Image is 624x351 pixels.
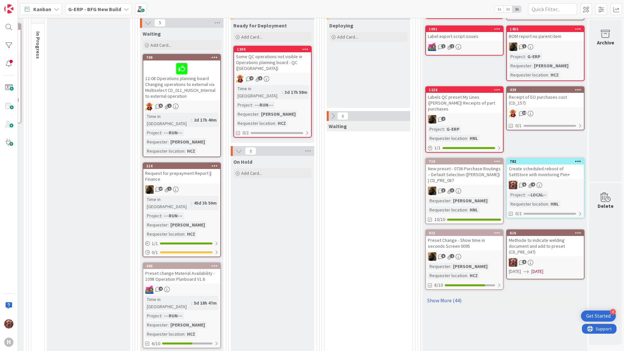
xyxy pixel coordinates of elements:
[532,62,570,69] div: [PERSON_NAME]
[510,88,584,92] div: 439
[586,313,611,319] div: Get Started
[185,230,197,238] div: HCZ
[428,42,436,51] img: JK
[548,200,549,208] span: :
[610,309,616,315] div: 4
[528,3,577,15] input: Quick Filter...
[145,312,161,319] div: Project
[233,22,287,29] span: Ready for Deployment
[531,268,543,275] span: [DATE]
[337,112,348,120] span: 0
[509,62,531,69] div: Requester
[509,109,517,118] img: LC
[143,262,221,348] a: 460Preset change Material Availability - 1098 Operation Planboard V1.6JKTime in [GEOGRAPHIC_DATA]...
[507,42,584,51] div: ND
[428,272,467,279] div: Requester location
[258,110,259,118] span: :
[515,122,522,129] span: 0/1
[468,135,479,142] div: HNL
[162,212,184,219] div: ---RUN---
[159,287,163,291] span: 4
[145,230,184,238] div: Requester location
[143,263,220,269] div: 460
[168,221,169,228] span: :
[143,169,220,183] div: Request for prepayment Report || Finance
[450,197,451,204] span: :
[154,19,165,27] span: 5
[143,240,220,248] div: 1/1
[509,71,548,78] div: Requester location
[428,115,436,124] img: ND
[241,170,262,176] span: Add Card...
[506,158,585,218] a: 782Create scheduled reboot of SattStore with monitoring Pim+JKProject:--LOCAL--Requester location...
[184,330,185,338] span: :
[506,25,585,81] a: 1455BOM report no parent itemNDProject:G-ERPRequester:[PERSON_NAME]Requester location:HCZ
[510,159,584,164] div: 782
[426,32,503,41] div: Label export script issues
[145,196,191,210] div: Time in [GEOGRAPHIC_DATA]
[145,129,161,136] div: Project
[169,221,207,228] div: [PERSON_NAME]
[143,163,220,183] div: 214Request for prepayment Report || Finance
[168,138,169,145] span: :
[597,39,614,46] div: Archive
[509,42,517,51] img: ND
[507,236,584,256] div: Methode to indicate welding document and add to preset (CD_PRE_047)
[161,129,162,136] span: :
[441,117,445,121] span: 2
[429,231,503,235] div: 915
[145,185,154,194] img: ND
[143,285,220,294] div: JK
[426,159,503,185] div: 710New preset - 0736 Purchase Routings – Default Selection ([PERSON_NAME]) | CD_PRE_087
[143,162,221,257] a: 214Request for prepayment Report || FinanceNDTime in [GEOGRAPHIC_DATA]:45d 3h 50mProject:---RUN--...
[450,44,454,48] span: 2
[522,44,526,48] span: 1
[192,299,218,307] div: 5d 18h 47m
[426,230,503,250] div: 915Preset Change - Show time in seconds Screen 0095
[468,206,479,213] div: HNL
[441,254,445,258] span: 5
[512,6,521,12] span: 3x
[143,263,220,283] div: 460Preset change Material Availability - 1098 Operation Planboard V1.6
[510,231,584,235] div: 616
[4,319,13,328] img: JK
[429,27,503,31] div: 1091
[236,120,275,127] div: Requester location
[598,202,614,210] div: Delete
[143,30,161,37] span: Waiting
[434,282,443,289] span: 8/10
[145,285,154,294] img: JK
[162,312,184,319] div: ---RUN---
[509,53,525,60] div: Project
[468,272,479,279] div: HCZ
[145,102,154,111] img: LC
[161,312,162,319] span: :
[426,187,503,195] div: ND
[509,258,517,267] img: JK
[428,125,444,133] div: Project
[451,263,489,270] div: [PERSON_NAME]
[428,197,450,204] div: Requester
[434,144,441,151] span: 1 / 1
[145,212,161,219] div: Project
[507,258,584,267] div: JK
[509,181,517,189] img: JK
[184,230,185,238] span: :
[152,240,158,247] span: 1 / 1
[506,229,585,279] a: 616Methode to indicate welding document and add to preset (CD_PRE_047)JK[DATE][DATE]
[236,101,252,109] div: Project
[191,199,192,207] span: :
[145,321,168,328] div: Requester
[509,200,548,208] div: Requester location
[549,71,560,78] div: HCZ
[425,295,585,306] a: Show More (44)
[159,104,163,108] span: 9
[531,62,532,69] span: :
[507,87,584,93] div: 439
[506,86,585,130] a: 439Receipt of EO purchases cust (CD_157)LC0/1
[253,101,275,109] div: ---RUN---
[234,46,311,73] div: 1399Some QC operations not visible in Operations planning board - QC ([GEOGRAPHIC_DATA])
[426,236,503,250] div: Preset Change - Show time in seconds Screen 0095
[429,88,503,92] div: 1226
[145,113,191,127] div: Time in [GEOGRAPHIC_DATA]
